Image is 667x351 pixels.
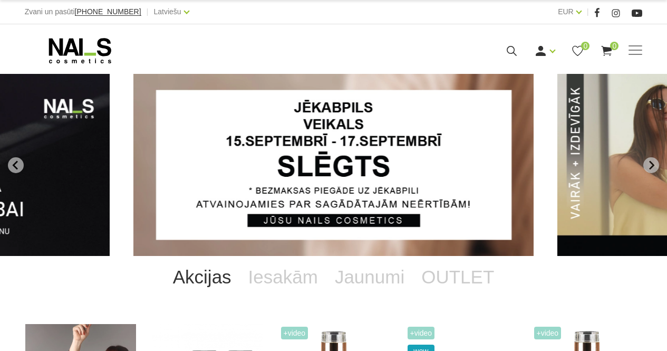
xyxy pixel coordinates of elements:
button: Next slide [643,157,659,173]
span: | [587,5,589,18]
span: | [147,5,149,18]
span: +Video [408,327,435,339]
span: +Video [534,327,562,339]
button: Go to last slide [8,157,24,173]
a: [PHONE_NUMBER] [75,8,141,16]
li: 1 of 13 [133,74,534,256]
a: 0 [600,44,613,58]
a: Akcijas [165,256,240,298]
span: +Video [281,327,308,339]
a: EUR [558,5,574,18]
a: OUTLET [413,256,502,298]
a: Jaunumi [326,256,413,298]
div: Zvani un pasūti [25,5,141,18]
span: [PHONE_NUMBER] [75,7,141,16]
a: Iesakām [240,256,326,298]
span: 0 [610,42,618,50]
span: 0 [581,42,589,50]
a: Latviešu [154,5,181,18]
a: 0 [571,44,584,58]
